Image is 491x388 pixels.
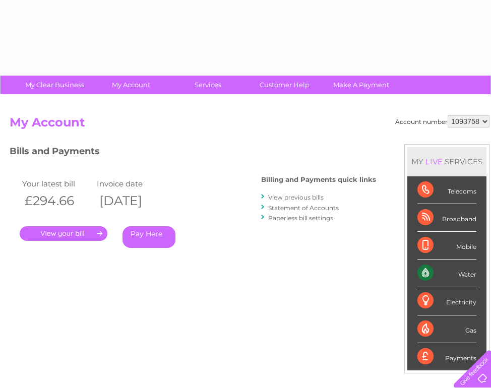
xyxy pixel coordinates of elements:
[417,315,476,343] div: Gas
[268,204,339,212] a: Statement of Accounts
[268,193,324,201] a: View previous bills
[94,177,169,190] td: Invoice date
[10,115,489,135] h2: My Account
[320,76,403,94] a: Make A Payment
[417,287,476,315] div: Electricity
[90,76,173,94] a: My Account
[268,214,333,222] a: Paperless bill settings
[122,226,175,248] a: Pay Here
[10,144,376,162] h3: Bills and Payments
[395,115,489,127] div: Account number
[166,76,250,94] a: Services
[261,176,376,183] h4: Billing and Payments quick links
[407,147,486,176] div: MY SERVICES
[417,176,476,204] div: Telecoms
[417,204,476,232] div: Broadband
[20,226,107,241] a: .
[243,76,326,94] a: Customer Help
[13,76,96,94] a: My Clear Business
[423,157,445,166] div: LIVE
[20,190,94,211] th: £294.66
[417,232,476,260] div: Mobile
[94,190,169,211] th: [DATE]
[417,343,476,370] div: Payments
[417,260,476,287] div: Water
[20,177,94,190] td: Your latest bill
